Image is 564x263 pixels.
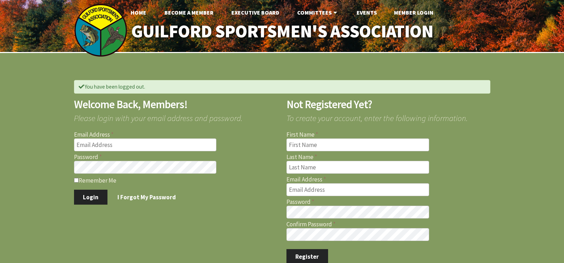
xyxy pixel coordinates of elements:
[74,132,278,138] label: Email Address
[74,178,79,183] input: Remember Me
[286,161,429,174] input: Last Name
[286,199,490,205] label: Password
[286,99,490,110] h2: Not Registered Yet?
[351,5,383,20] a: Events
[226,5,285,20] a: Executive Board
[286,154,490,160] label: Last Name
[74,99,278,110] h2: Welcome Back, Members!
[286,110,490,122] span: To create your account, enter the following information.
[74,80,490,93] div: You have been logged out.
[74,138,217,151] input: Email Address
[116,16,448,47] a: Guilford Sportsmen's Association
[109,190,185,205] a: I Forgot My Password
[74,110,278,122] span: Please login with your email address and password.
[74,190,108,205] button: Login
[159,5,219,20] a: Become A Member
[286,183,429,196] input: Email Address
[388,5,439,20] a: Member Login
[125,5,152,20] a: Home
[291,5,344,20] a: Committees
[286,221,490,227] label: Confirm Password
[286,138,429,151] input: First Name
[286,177,490,183] label: Email Address
[74,154,278,160] label: Password
[286,132,490,138] label: First Name
[74,4,127,57] img: logo_sm.png
[74,177,278,184] label: Remember Me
